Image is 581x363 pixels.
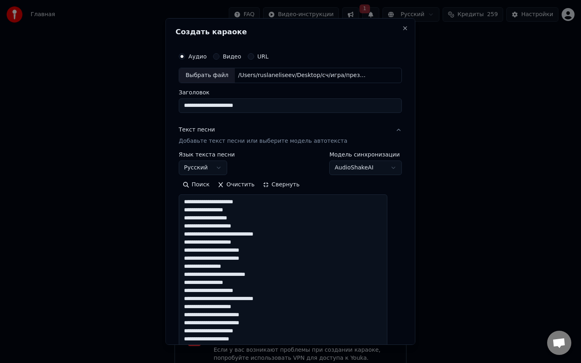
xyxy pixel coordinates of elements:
[188,54,207,59] label: Аудио
[179,137,347,145] p: Добавьте текст песни или выберите модель автотекста
[179,119,402,152] button: Текст песниДобавьте текст песни или выберите модель автотекста
[176,28,405,35] h2: Создать караоке
[179,90,402,95] label: Заголовок
[257,54,269,59] label: URL
[179,126,215,134] div: Текст песни
[235,71,372,79] div: /Users/ruslaneliseev/Desktop/сч/игра/преза/август - сентябрь/музыка/1 раунд/2 Кадышева - веночек ...
[179,152,235,157] label: Язык текста песни
[223,54,241,59] label: Видео
[214,178,259,191] button: Очистить
[179,68,235,83] div: Выбрать файл
[259,178,303,191] button: Свернуть
[330,152,402,157] label: Модель синхронизации
[179,178,213,191] button: Поиск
